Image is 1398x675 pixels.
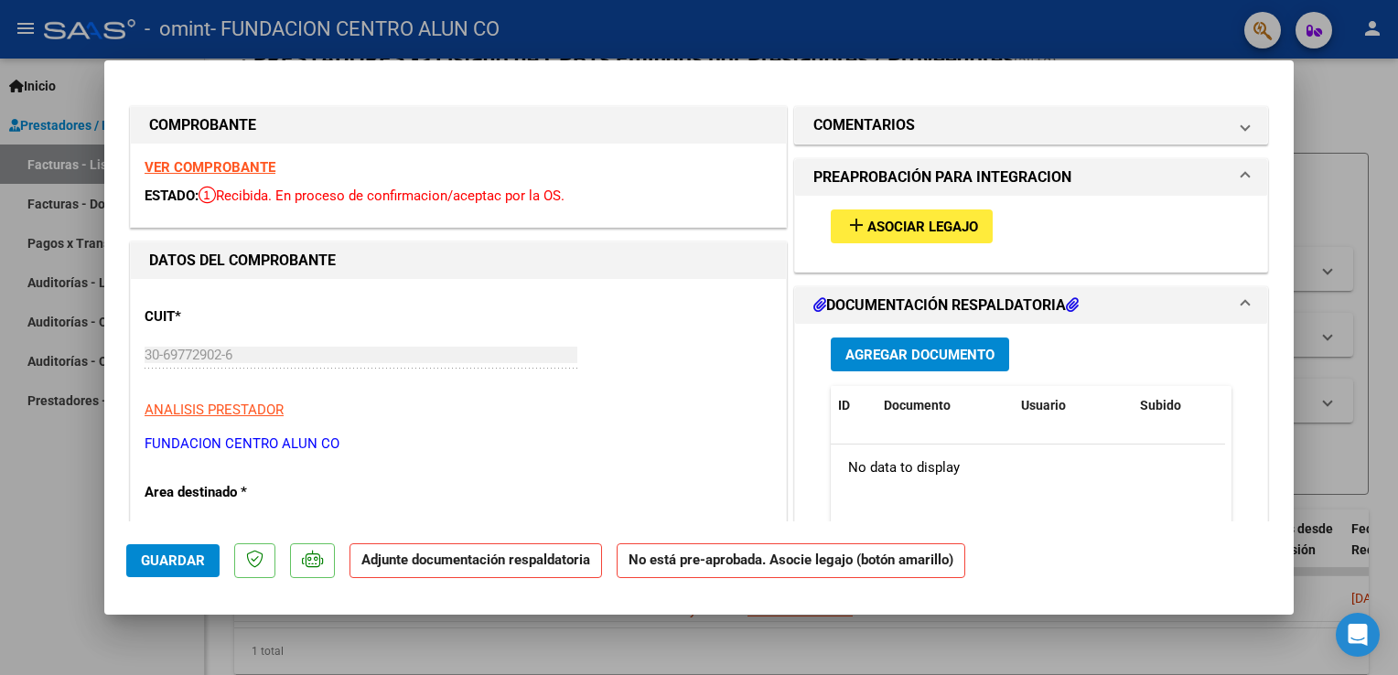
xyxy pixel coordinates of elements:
strong: COMPROBANTE [149,116,256,134]
div: No data to display [831,445,1225,490]
p: Area destinado * [145,482,333,503]
span: Agregar Documento [845,347,995,363]
strong: No está pre-aprobada. Asocie legajo (botón amarillo) [617,543,965,579]
p: CUIT [145,306,333,327]
datatable-header-cell: Subido [1133,386,1224,425]
mat-expansion-panel-header: PREAPROBACIÓN PARA INTEGRACION [795,159,1267,196]
button: Guardar [126,544,220,577]
strong: Adjunte documentación respaldatoria [361,552,590,568]
datatable-header-cell: Documento [876,386,1014,425]
datatable-header-cell: Usuario [1014,386,1133,425]
mat-expansion-panel-header: COMENTARIOS [795,107,1267,144]
h1: COMENTARIOS [813,114,915,136]
span: Guardar [141,552,205,569]
button: Agregar Documento [831,337,1009,371]
mat-expansion-panel-header: DOCUMENTACIÓN RESPALDATORIA [795,287,1267,324]
datatable-header-cell: ID [831,386,876,425]
span: Documento [884,398,951,412]
div: PREAPROBACIÓN PARA INTEGRACION [795,196,1267,272]
h1: PREAPROBACIÓN PARA INTEGRACION [813,166,1071,188]
span: Subido [1140,398,1181,412]
a: VER COMPROBANTE [145,159,275,176]
span: ESTADO: [145,187,199,204]
datatable-header-cell: Acción [1224,386,1316,425]
div: Open Intercom Messenger [1336,613,1380,657]
button: Asociar Legajo [831,209,993,243]
span: ANALISIS PRESTADOR [145,402,284,418]
span: Recibida. En proceso de confirmacion/aceptac por la OS. [199,187,565,204]
h1: DOCUMENTACIÓN RESPALDATORIA [813,295,1079,316]
span: ID [838,398,850,412]
span: Asociar Legajo [867,219,978,235]
mat-icon: add [845,214,867,236]
span: Usuario [1021,398,1066,412]
p: FUNDACION CENTRO ALUN CO [145,434,772,455]
strong: DATOS DEL COMPROBANTE [149,252,336,269]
